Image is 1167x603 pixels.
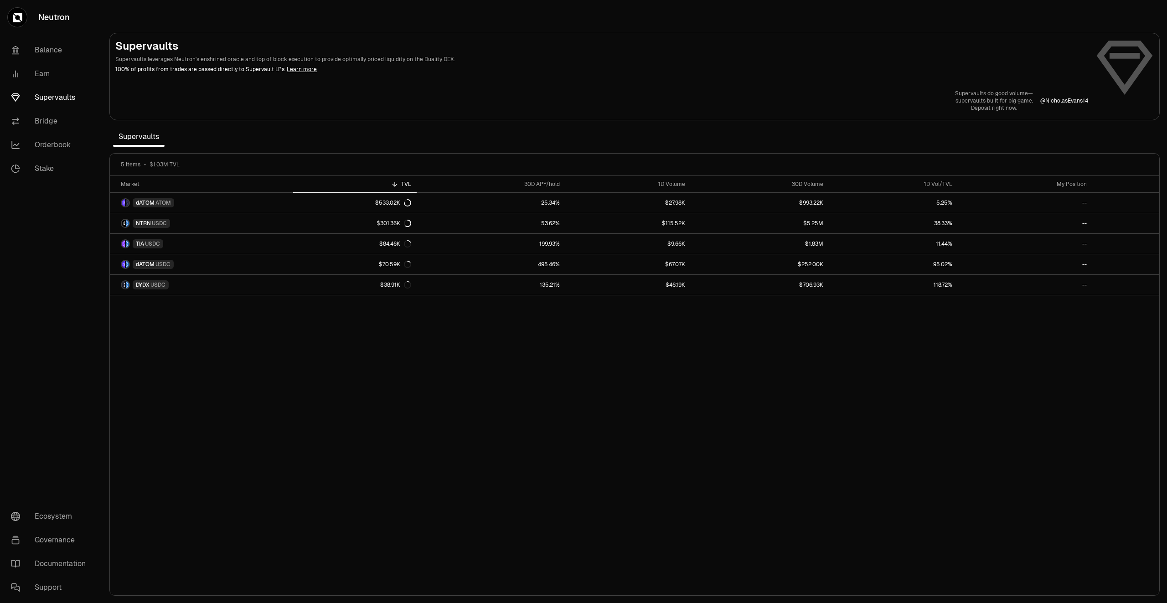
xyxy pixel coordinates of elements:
[150,161,180,168] span: $1.03M TVL
[958,254,1092,274] a: --
[380,281,411,289] div: $38.91K
[136,199,155,206] span: dATOM
[955,90,1033,97] p: Supervaults do good volume—
[955,104,1033,112] p: Deposit right now.
[4,157,98,180] a: Stake
[417,254,565,274] a: 495.46%
[155,199,171,206] span: ATOM
[422,180,560,188] div: 30D APY/hold
[136,240,144,247] span: TIA
[145,240,160,247] span: USDC
[691,254,828,274] a: $252.00K
[696,180,823,188] div: 30D Volume
[122,199,125,206] img: dATOM Logo
[122,240,125,247] img: TIA Logo
[122,220,125,227] img: NTRN Logo
[417,234,565,254] a: 199.93%
[122,281,125,289] img: DYDX Logo
[115,39,1088,53] h2: Supervaults
[829,193,958,213] a: 5.25%
[829,275,958,295] a: 118.72%
[110,193,293,213] a: dATOM LogoATOM LogodATOMATOM
[110,254,293,274] a: dATOM LogoUSDC LogodATOMUSDC
[4,552,98,576] a: Documentation
[691,193,828,213] a: $993.22K
[375,199,411,206] div: $533.02K
[829,213,958,233] a: 38.33%
[4,505,98,528] a: Ecosystem
[121,161,140,168] span: 5 items
[834,180,953,188] div: 1D Vol/TVL
[126,240,129,247] img: USDC Logo
[113,128,165,146] span: Supervaults
[379,261,411,268] div: $70.59K
[110,213,293,233] a: NTRN LogoUSDC LogoNTRNUSDC
[963,180,1086,188] div: My Position
[126,199,129,206] img: ATOM Logo
[958,213,1092,233] a: --
[136,220,151,227] span: NTRN
[958,193,1092,213] a: --
[155,261,170,268] span: USDC
[958,275,1092,295] a: --
[417,193,565,213] a: 25.34%
[126,220,129,227] img: USDC Logo
[299,180,411,188] div: TVL
[377,220,411,227] div: $301.36K
[150,281,165,289] span: USDC
[293,193,417,213] a: $533.02K
[136,281,150,289] span: DYDX
[110,275,293,295] a: DYDX LogoUSDC LogoDYDXUSDC
[4,38,98,62] a: Balance
[4,528,98,552] a: Governance
[691,213,828,233] a: $5.25M
[136,261,155,268] span: dATOM
[4,576,98,599] a: Support
[115,55,1088,63] p: Supervaults leverages Neutron's enshrined oracle and top of block execution to provide optimally ...
[565,213,691,233] a: $115.52K
[121,180,288,188] div: Market
[287,66,317,73] a: Learn more
[293,213,417,233] a: $301.36K
[955,97,1033,104] p: supervaults built for big game.
[691,234,828,254] a: $1.83M
[126,261,129,268] img: USDC Logo
[293,254,417,274] a: $70.59K
[379,240,411,247] div: $84.46K
[4,62,98,86] a: Earn
[829,234,958,254] a: 11.44%
[4,109,98,133] a: Bridge
[691,275,828,295] a: $706.93K
[565,234,691,254] a: $9.66K
[4,133,98,157] a: Orderbook
[293,234,417,254] a: $84.46K
[829,254,958,274] a: 95.02%
[565,193,691,213] a: $27.98K
[152,220,167,227] span: USDC
[417,275,565,295] a: 135.21%
[1040,97,1088,104] a: @NicholasEvans14
[565,275,691,295] a: $46.19K
[417,213,565,233] a: 53.62%
[122,261,125,268] img: dATOM Logo
[958,234,1092,254] a: --
[293,275,417,295] a: $38.91K
[115,65,1088,73] p: 100% of profits from trades are passed directly to Supervault LPs.
[4,86,98,109] a: Supervaults
[955,90,1033,112] a: Supervaults do good volume—supervaults built for big game.Deposit right now.
[565,254,691,274] a: $67.07K
[126,281,129,289] img: USDC Logo
[571,180,686,188] div: 1D Volume
[1040,97,1088,104] p: @ NicholasEvans14
[110,234,293,254] a: TIA LogoUSDC LogoTIAUSDC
